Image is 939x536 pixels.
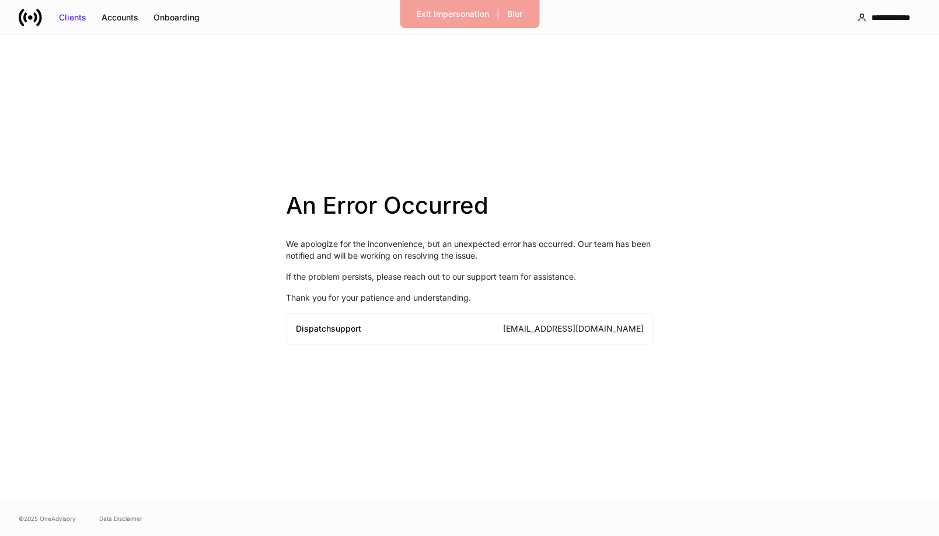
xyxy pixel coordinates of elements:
div: Dispatch support [296,323,361,335]
div: Blur [507,8,522,20]
span: © 2025 OneAdvisory [19,514,76,523]
a: Data Disclaimer [99,514,142,523]
p: Thank you for your patience and understanding. [286,292,654,313]
button: Blur [500,5,530,23]
div: Clients [59,12,86,23]
a: [EMAIL_ADDRESS][DOMAIN_NAME] [503,323,644,333]
button: Clients [51,8,94,27]
p: We apologize for the inconvenience, but an unexpected error has occurred. Our team has been notif... [286,238,654,271]
button: Onboarding [146,8,207,27]
div: Onboarding [153,12,200,23]
p: If the problem persists, please reach out to our support team for assistance. [286,271,654,292]
h2: An Error Occurred [286,192,654,238]
button: Exit Impersonation [409,5,497,23]
div: Accounts [102,12,138,23]
button: Accounts [94,8,146,27]
div: Exit Impersonation [417,8,489,20]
